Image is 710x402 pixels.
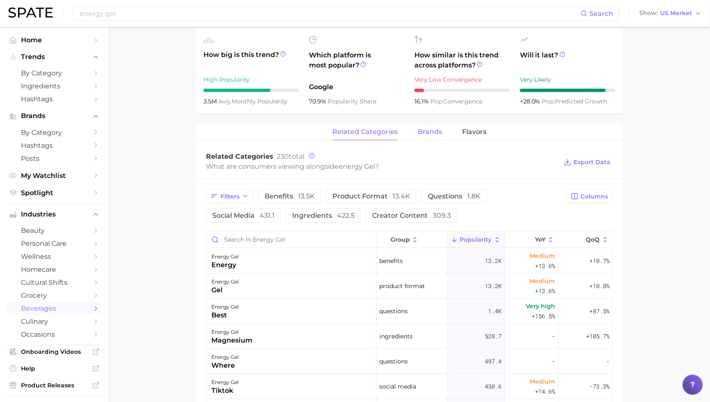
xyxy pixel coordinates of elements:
[376,232,448,248] button: group
[530,276,556,286] span: Medium
[606,356,610,366] span: -
[661,11,692,15] span: US Market
[21,95,88,103] span: Hashtags
[372,212,451,219] span: creator content
[21,82,88,90] span: Ingredients
[7,263,102,276] a: homecare
[211,386,239,396] div: tiktok
[21,189,88,197] span: Spotlight
[21,112,88,120] span: Brands
[339,162,375,170] span: energy gel
[21,36,88,44] span: Home
[485,256,502,266] span: 13.2k
[485,331,502,341] span: 528.7
[21,291,88,299] span: grocery
[206,232,376,247] input: Search in energy gel
[21,240,88,247] span: personal care
[7,208,102,221] button: Industries
[552,356,556,366] span: -
[206,324,612,349] button: energy gelmagnesiumingredients528.7-+105.7%
[211,310,239,320] div: best
[460,236,492,243] span: Popularity
[206,349,612,374] button: energy gelwherequestions497.4--
[277,152,304,160] span: total
[21,172,88,180] span: My Watchlist
[7,33,102,46] a: Home
[7,315,102,328] a: culinary
[379,256,403,266] span: benefits
[535,261,556,271] span: +13.6%
[21,129,88,137] span: by Category
[520,75,615,85] div: Very Likely
[21,381,88,389] span: Product Releases
[206,189,253,204] button: Filters
[21,265,88,273] span: homecare
[589,281,610,291] span: +10.8%
[211,377,239,387] div: energy gel
[520,50,615,70] span: Will it last?
[206,152,273,160] span: Related Categories
[7,289,102,302] a: grocery
[520,98,542,105] span: +28.0%
[206,299,612,324] button: energy gelbestquestions1.4kVery high+156.5%+87.5%
[7,186,102,199] a: Spotlight
[21,211,88,218] span: Industries
[21,253,88,260] span: wellness
[206,161,558,172] div: What are consumers viewing alongside ?
[7,328,102,341] a: occasions
[7,51,102,63] button: Trends
[433,211,451,219] span: 309.3
[211,335,252,345] div: magnesium
[391,236,410,243] span: group
[535,236,545,243] span: YoY
[586,236,600,243] span: QoQ
[203,98,219,105] span: 3.5m
[332,128,398,136] span: related categories
[552,331,556,341] span: -
[638,8,704,19] button: ShowUS Market
[7,80,102,93] a: Ingredients
[219,98,288,105] span: monthly popularity
[7,237,102,250] a: personal care
[505,232,559,248] button: YoY
[21,317,88,325] span: culinary
[211,252,239,262] div: energy gel
[7,250,102,263] a: wellness
[581,193,608,200] span: Columns
[414,75,510,85] div: Very Low Convergence
[298,192,315,200] span: 13.5k
[566,189,613,204] button: Columns
[21,155,88,162] span: Posts
[211,352,239,362] div: energy gel
[542,98,555,105] abbr: popularity index
[7,345,102,358] a: Onboarding Videos
[7,139,102,152] a: Hashtags
[379,306,408,316] span: questions
[379,381,416,392] span: social media
[203,50,299,70] span: How big is this trend?
[7,110,102,122] button: Brands
[7,169,102,182] a: My Watchlist
[309,82,404,92] span: Google
[589,256,610,266] span: +10.7%
[260,211,275,219] span: 431.1
[414,89,510,92] div: 1 / 10
[265,193,315,200] span: benefits
[21,142,88,149] span: Hashtags
[21,278,88,286] span: cultural shifts
[309,50,404,78] span: Which platform is most popular?
[485,356,502,366] span: 497.4
[430,98,482,105] span: convergence
[526,301,556,311] span: Very high
[590,10,614,18] span: Search
[379,281,425,291] span: product format
[332,193,410,200] span: product format
[7,379,102,392] a: Product Releases
[206,273,612,299] button: energy gelgelproduct format13.2kMedium+13.6%+10.8%
[485,381,502,392] span: 430.6
[309,98,328,105] span: 70.9%
[292,212,355,219] span: ingredients
[8,8,53,18] img: SPATE
[430,98,443,105] abbr: popularity index
[393,192,410,200] span: 13.4k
